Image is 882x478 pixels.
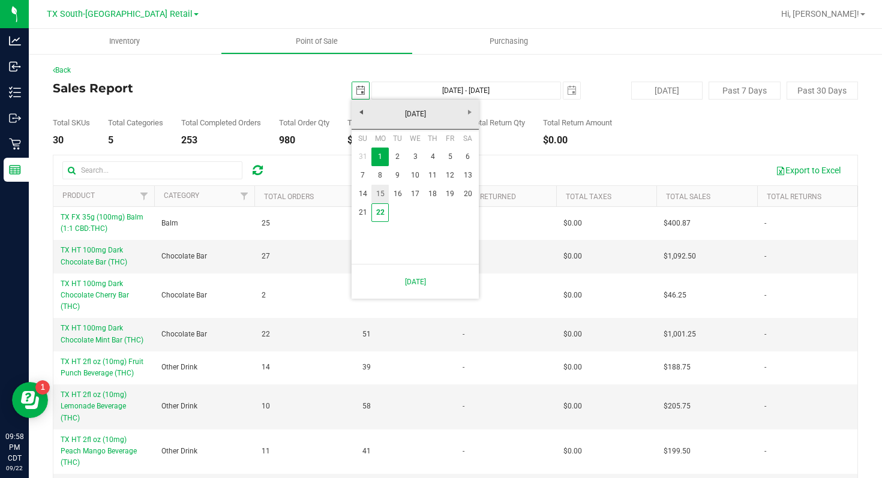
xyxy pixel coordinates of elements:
[664,446,691,457] span: $199.50
[161,362,197,373] span: Other Drink
[442,185,459,203] a: 19
[371,203,389,222] a: 22
[764,251,766,262] span: -
[164,191,199,200] a: Category
[47,9,193,19] span: TX South-[GEOGRAPHIC_DATA] Retail
[9,61,21,73] inline-svg: Inbound
[664,290,686,301] span: $46.25
[262,251,270,262] span: 27
[664,218,691,229] span: $400.87
[161,251,207,262] span: Chocolate Bar
[563,218,582,229] span: $0.00
[664,362,691,373] span: $188.75
[463,401,464,412] span: -
[631,82,703,100] button: [DATE]
[280,36,354,47] span: Point of Sale
[664,329,696,340] span: $1,001.25
[563,401,582,412] span: $0.00
[563,329,582,340] span: $0.00
[389,130,406,148] th: Tuesday
[442,130,459,148] th: Friday
[563,82,580,99] span: select
[5,431,23,464] p: 09:58 PM CDT
[354,166,371,185] a: 7
[781,9,859,19] span: Hi, [PERSON_NAME]!
[463,446,464,457] span: -
[371,166,389,185] a: 8
[53,66,71,74] a: Back
[347,136,386,145] div: $0.00
[371,148,389,166] td: Current focused date is Monday, September 01, 2025
[664,251,696,262] span: $1,092.50
[563,446,582,457] span: $0.00
[563,290,582,301] span: $0.00
[279,119,329,127] div: Total Order Qty
[61,435,137,467] span: TX HT 2fl oz (10mg) Peach Mango Beverage (THC)
[465,193,516,201] a: Qty Returned
[12,382,48,418] iframe: Resource center
[9,86,21,98] inline-svg: Inventory
[424,185,442,203] a: 18
[61,324,143,344] span: TX HT 100mg Dark Chocolate Mint Bar (THC)
[235,186,254,206] a: Filter
[351,105,480,124] a: [DATE]
[413,29,605,54] a: Purchasing
[108,136,163,145] div: 5
[442,166,459,185] a: 12
[764,218,766,229] span: -
[354,203,371,222] a: 21
[424,130,442,148] th: Thursday
[262,218,270,229] span: 25
[463,329,464,340] span: -
[764,290,766,301] span: -
[354,185,371,203] a: 14
[61,279,129,311] span: TX HT 100mg Dark Chocolate Cherry Bar (THC)
[352,103,370,121] a: Previous
[181,136,261,145] div: 253
[354,148,371,166] a: 31
[407,148,424,166] a: 3
[134,186,154,206] a: Filter
[459,130,476,148] th: Saturday
[563,251,582,262] span: $0.00
[161,446,197,457] span: Other Drink
[459,185,476,203] a: 20
[463,362,464,373] span: -
[93,36,156,47] span: Inventory
[459,166,476,185] a: 13
[5,464,23,473] p: 09/22
[471,119,525,127] div: Total Return Qty
[61,390,127,422] span: TX HT 2fl oz (10mg) Lemonade Beverage (THC)
[262,362,270,373] span: 14
[161,329,207,340] span: Chocolate Bar
[543,119,612,127] div: Total Return Amount
[767,193,821,201] a: Total Returns
[407,166,424,185] a: 10
[362,362,371,373] span: 39
[371,185,389,203] a: 15
[471,136,525,145] div: 0
[9,112,21,124] inline-svg: Outbound
[764,329,766,340] span: -
[9,138,21,150] inline-svg: Retail
[9,35,21,47] inline-svg: Analytics
[764,362,766,373] span: -
[764,446,766,457] span: -
[161,218,178,229] span: Balm
[352,82,369,99] span: select
[389,166,406,185] a: 9
[371,148,389,166] a: 1
[181,119,261,127] div: Total Completed Orders
[262,329,270,340] span: 22
[563,362,582,373] span: $0.00
[442,148,459,166] a: 5
[262,401,270,412] span: 10
[62,191,95,200] a: Product
[389,148,406,166] a: 2
[389,185,406,203] a: 16
[362,446,371,457] span: 41
[407,185,424,203] a: 17
[362,329,371,340] span: 51
[459,148,476,166] a: 6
